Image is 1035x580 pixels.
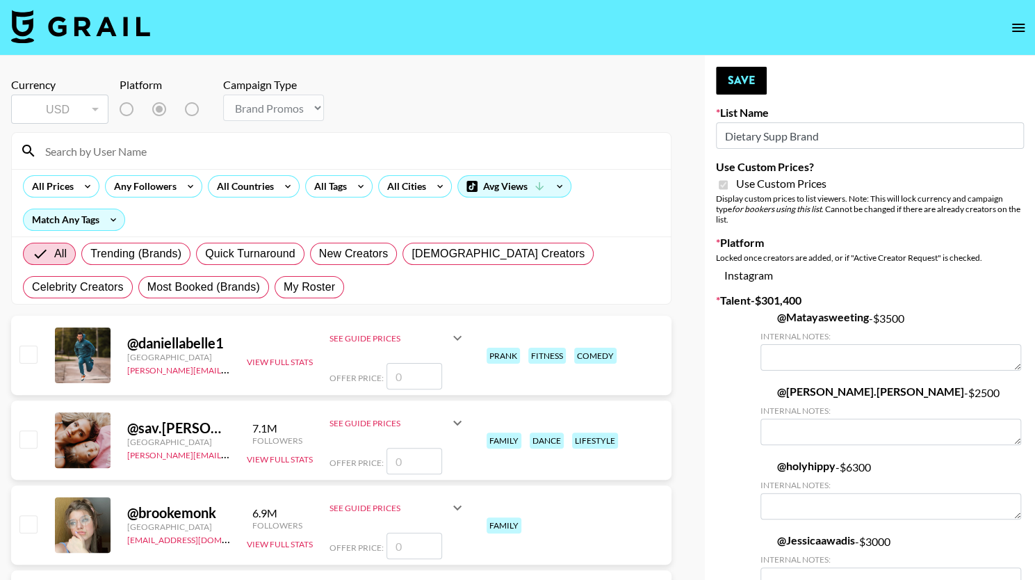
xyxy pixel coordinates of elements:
[386,448,442,474] input: 0
[530,433,564,449] div: dance
[760,385,964,398] a: @[PERSON_NAME].[PERSON_NAME]
[716,293,1024,307] label: Talent - $ 301,400
[574,348,617,364] div: comedy
[252,421,302,435] div: 7.1M
[120,95,218,124] div: List locked to Instagram.
[329,418,449,428] div: See Guide Prices
[14,97,106,122] div: USD
[572,433,618,449] div: lifestyle
[760,533,855,547] a: @Jessicaawadis
[329,458,384,468] span: Offer Price:
[24,176,76,197] div: All Prices
[716,193,1024,225] div: Display custom prices to list viewers. Note: This will lock currency and campaign type . Cannot b...
[252,506,302,520] div: 6.9M
[760,385,1021,445] div: - $ 2500
[760,331,1021,341] div: Internal Notes:
[127,419,230,437] div: @ sav.[PERSON_NAME]
[386,533,442,559] input: 0
[760,459,1021,519] div: - $ 6300
[716,67,767,95] button: Save
[487,517,521,533] div: family
[209,176,277,197] div: All Countries
[760,554,1021,565] div: Internal Notes:
[127,437,230,447] div: [GEOGRAPHIC_DATA]
[528,348,566,364] div: fitness
[252,520,302,531] div: Followers
[11,92,108,127] div: Currency is locked to USD
[284,279,335,296] span: My Roster
[329,491,466,524] div: See Guide Prices
[329,373,384,383] span: Offer Price:
[329,542,384,553] span: Offer Price:
[319,245,389,262] span: New Creators
[487,348,520,364] div: prank
[329,321,466,355] div: See Guide Prices
[379,176,429,197] div: All Cities
[1004,14,1032,42] button: open drawer
[306,176,350,197] div: All Tags
[24,209,124,230] div: Match Any Tags
[120,78,218,92] div: Platform
[11,10,150,43] img: Grail Talent
[716,236,1024,250] label: Platform
[247,454,313,465] button: View Full Stats
[411,245,585,262] span: [DEMOGRAPHIC_DATA] Creators
[760,480,1021,490] div: Internal Notes:
[127,447,333,460] a: [PERSON_NAME][EMAIL_ADDRESS][DOMAIN_NAME]
[716,252,1024,263] div: Locked once creators are added, or if "Active Creator Request" is checked.
[252,435,302,446] div: Followers
[760,459,836,473] a: @holyhippy
[106,176,179,197] div: Any Followers
[760,310,1021,371] div: - $ 3500
[127,522,230,532] div: [GEOGRAPHIC_DATA]
[32,279,124,296] span: Celebrity Creators
[487,433,521,449] div: family
[127,335,230,352] div: @ daniellabelle1
[90,245,181,262] span: Trending (Brands)
[732,204,822,214] em: for bookers using this list
[127,362,333,376] a: [PERSON_NAME][EMAIL_ADDRESS][DOMAIN_NAME]
[760,460,772,472] img: Instagram
[127,532,267,545] a: [EMAIL_ADDRESS][DOMAIN_NAME]
[716,268,1024,282] div: Instagram
[736,177,826,191] span: Use Custom Prices
[386,363,442,389] input: 0
[716,160,1024,174] label: Use Custom Prices?
[329,333,449,344] div: See Guide Prices
[247,539,313,549] button: View Full Stats
[127,352,230,362] div: [GEOGRAPHIC_DATA]
[458,176,571,197] div: Avg Views
[223,78,324,92] div: Campaign Type
[11,78,108,92] div: Currency
[54,245,67,262] span: All
[760,405,1021,416] div: Internal Notes:
[329,503,449,513] div: See Guide Prices
[147,279,260,296] span: Most Booked (Brands)
[760,386,772,397] img: Instagram
[716,106,1024,120] label: List Name
[37,140,662,162] input: Search by User Name
[205,245,295,262] span: Quick Turnaround
[760,312,772,323] img: Instagram
[760,310,869,324] a: @Matayasweeting
[247,357,313,367] button: View Full Stats
[329,406,466,440] div: See Guide Prices
[127,504,230,522] div: @ brookemonk
[760,535,772,546] img: Instagram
